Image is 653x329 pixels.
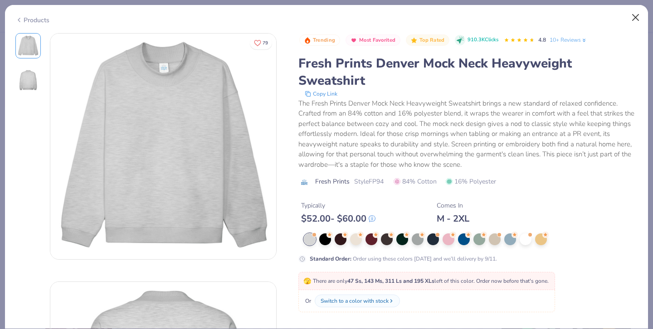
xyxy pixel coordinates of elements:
[315,295,400,307] button: Switch to a color with stock
[298,55,638,89] div: Fresh Prints Denver Mock Neck Heavyweight Sweatshirt
[17,35,39,57] img: Front
[17,69,39,91] img: Back
[437,213,469,224] div: M - 2XL
[437,201,469,210] div: Comes In
[298,179,311,186] img: brand logo
[347,277,434,285] strong: 47 Ss, 143 Ms, 311 Ls and 195 XLs
[298,98,638,170] div: The Fresh Prints Denver Mock Neck Heavyweight Sweatshirt brings a new standard of relaxed confide...
[419,38,445,43] span: Top Rated
[550,36,587,44] a: 10+ Reviews
[15,15,49,25] div: Products
[394,177,437,186] span: 84% Cotton
[303,277,549,285] span: There are only left of this color. Order now before that's gone.
[406,34,449,46] button: Badge Button
[304,37,311,44] img: Trending sort
[346,34,400,46] button: Badge Button
[301,201,375,210] div: Typically
[359,38,395,43] span: Most Favorited
[504,33,535,48] div: 4.8 Stars
[538,36,546,44] span: 4.8
[50,34,276,259] img: Front
[350,37,357,44] img: Most Favorited sort
[446,177,496,186] span: 16% Polyester
[315,177,350,186] span: Fresh Prints
[313,38,335,43] span: Trending
[263,41,268,45] span: 79
[303,277,311,285] span: 🫣
[310,255,497,263] div: Order using these colors [DATE] and we’ll delivery by 9/11.
[354,177,384,186] span: Style FP94
[310,255,351,262] strong: Standard Order :
[303,297,311,305] span: Or
[301,213,375,224] div: $ 52.00 - $ 60.00
[302,89,340,98] button: copy to clipboard
[468,36,498,44] span: 910.3K Clicks
[627,9,644,26] button: Close
[299,34,340,46] button: Badge Button
[321,297,389,305] div: Switch to a color with stock
[410,37,418,44] img: Top Rated sort
[250,36,272,49] button: Like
